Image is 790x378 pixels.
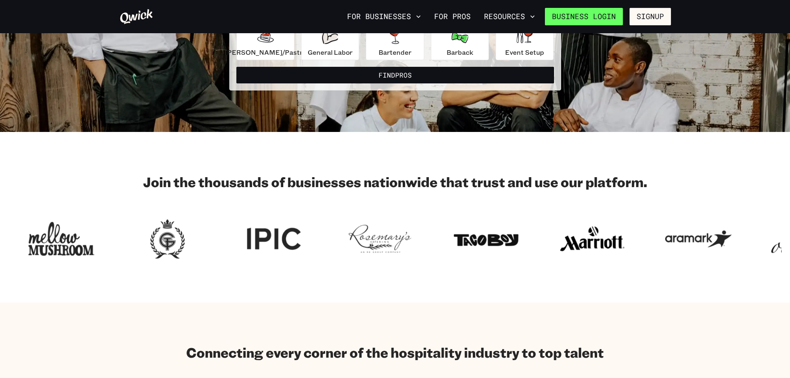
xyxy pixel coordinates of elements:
button: Signup [630,8,671,25]
button: Bartender [366,24,424,60]
h2: Connecting every corner of the hospitality industry to top talent [186,344,604,361]
p: [PERSON_NAME]/Pastry [225,47,306,57]
button: FindPros [236,67,554,83]
button: Barback [431,24,489,60]
p: General Labor [308,47,352,57]
p: Event Setup [505,47,544,57]
p: Barback [447,47,473,57]
button: General Labor [301,24,359,60]
img: Logo for Mellow Mushroom [28,217,95,261]
img: Logo for Marriott [559,217,625,261]
img: Logo for Taco Boy [453,217,519,261]
p: Bartender [379,47,411,57]
img: Logo for Aramark [665,217,732,261]
a: Business Login [545,8,623,25]
img: Logo for Georgian Terrace [134,217,201,261]
img: Logo for Rosemary's Catering [347,217,413,261]
button: Event Setup [496,24,554,60]
h2: Join the thousands of businesses nationwide that trust and use our platform. [119,173,671,190]
button: Resources [481,10,538,24]
img: Logo for IPIC [241,217,307,261]
a: For Pros [431,10,474,24]
button: For Businesses [344,10,424,24]
button: [PERSON_NAME]/Pastry [236,24,294,60]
